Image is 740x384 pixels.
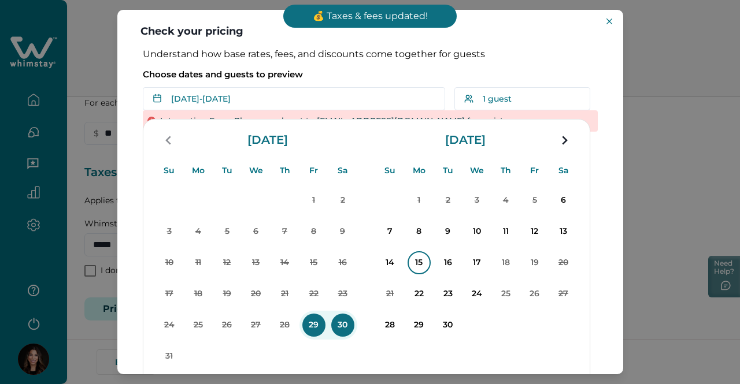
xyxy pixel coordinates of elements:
p: 17 [158,282,181,305]
p: 2 [436,189,460,212]
button: 24 [155,311,184,340]
button: navigation button [157,129,180,152]
p: 27 [245,314,268,337]
p: 16 [436,251,460,274]
button: 29 [405,311,434,340]
header: Check your pricing [117,10,623,49]
p: Understand how base rates, fees, and discounts come together for guests [143,49,598,60]
p: 18 [494,251,517,274]
p: 8 [302,220,325,243]
button: 17 [462,248,491,277]
button: 31 [155,342,184,371]
p: Su [384,156,395,185]
button: 4 [491,186,520,215]
p: 11 [494,220,517,243]
button: 23 [434,279,462,308]
p: 14 [379,251,402,274]
p: 15 [302,251,325,274]
button: 24 [462,279,491,308]
button: 6 [549,186,578,215]
button: 3 [462,186,491,215]
p: 7 [273,220,297,243]
button: 28 [271,311,299,340]
p: 28 [273,314,297,337]
p: 3 [465,189,489,212]
button: 16 [328,248,357,277]
button: 7 [376,217,405,246]
p: 8 [408,220,431,243]
p: 26 [216,314,239,337]
button: navigation button [553,129,576,152]
button: 19 [213,279,242,308]
button: 1 [405,186,434,215]
p: 7 [379,220,402,243]
button: 11 [491,217,520,246]
button: 22 [299,279,328,308]
button: 12 [520,217,549,246]
p: 14 [273,251,297,274]
button: 18 [491,248,520,277]
button: Close [602,14,616,28]
p: 28 [379,314,402,337]
button: 25 [184,311,213,340]
button: 10 [462,217,491,246]
p: Fr [309,156,318,185]
button: 8 [299,217,328,246]
p: 4 [494,189,517,212]
p: 22 [408,282,431,305]
p: [DATE] [243,135,293,146]
p: Fr [530,156,539,185]
p: 9 [331,220,354,243]
p: 18 [187,282,210,305]
p: 30 [331,314,354,337]
button: 13 [549,217,578,246]
button: 26 [213,311,242,340]
p: 12 [216,251,239,274]
p: 5 [216,220,239,243]
p: 22 [302,282,325,305]
p: 6 [245,220,268,243]
p: 15 [408,251,431,274]
p: Sa [338,156,348,185]
p: Tu [222,156,232,185]
button: 29 [299,311,328,340]
button: 27 [242,311,271,340]
p: 12 [523,220,546,243]
p: Mo [413,156,425,185]
button: 11 [184,248,213,277]
p: 21 [273,282,297,305]
p: Tu [443,156,453,185]
p: 20 [245,282,268,305]
p: [DATE] [441,135,490,146]
p: 13 [245,251,268,274]
button: [DATE]-[DATE] [143,87,445,110]
p: 23 [436,282,460,305]
p: 2 [331,189,354,212]
p: 16 [331,251,354,274]
div: Integration Error: Please reach out to [EMAIL_ADDRESS][DOMAIN_NAME] for assistance [143,110,598,132]
button: 20 [549,248,578,277]
button: 5 [213,217,242,246]
p: 30 [436,314,460,337]
button: 19 [520,248,549,277]
p: 26 [523,282,546,305]
button: 7 [271,217,299,246]
button: 28 [376,311,405,340]
button: 9 [434,217,462,246]
p: 1 [408,189,431,212]
p: 24 [158,314,181,337]
p: Sa [558,156,569,185]
p: 27 [552,282,575,305]
p: 25 [187,314,210,337]
button: 21 [376,279,405,308]
p: 19 [523,251,546,274]
button: 26 [520,279,549,308]
button: 27 [549,279,578,308]
p: Su [164,156,175,185]
button: 2 [328,186,357,215]
p: 19 [216,282,239,305]
button: 14 [271,248,299,277]
p: 24 [465,282,489,305]
button: 20 [242,279,271,308]
button: 30 [434,311,462,340]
